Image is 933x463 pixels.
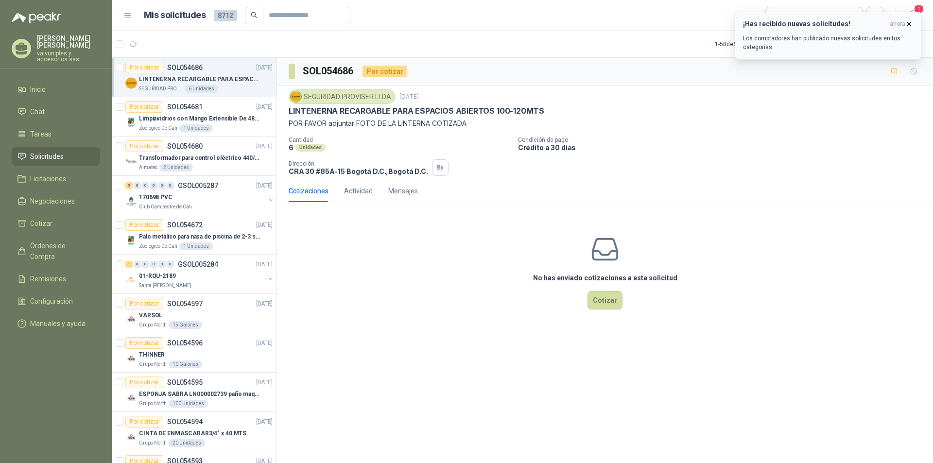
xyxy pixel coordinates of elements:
[890,20,905,28] span: ahora
[125,77,137,89] img: Company Logo
[12,80,100,99] a: Inicio
[256,181,273,190] p: [DATE]
[139,85,183,93] p: SEGURIDAD PROVISER LTDA
[167,182,174,189] div: 0
[256,260,273,269] p: [DATE]
[139,311,162,320] p: VARSOL
[125,274,137,286] img: Company Logo
[289,89,396,104] div: SEGURIDAD PROVISER LTDA
[291,91,301,102] img: Company Logo
[169,360,202,368] div: 10 Galones
[904,7,921,24] button: 1
[139,124,177,132] p: Zoologico De Cali
[518,137,929,143] p: Condición de pago
[142,261,149,268] div: 0
[735,12,921,60] button: ¡Has recibido nuevas solicitudes!ahora Los compradores han publicado nuevas solicitudes en tus ca...
[289,160,428,167] p: Dirección
[125,195,137,207] img: Company Logo
[256,299,273,309] p: [DATE]
[125,101,163,113] div: Por cotizar
[144,8,206,22] h1: Mis solicitudes
[12,147,100,166] a: Solicitudes
[743,20,886,28] h3: ¡Has recibido nuevas solicitudes!
[30,240,91,262] span: Órdenes de Compra
[185,85,218,93] div: 6 Unidades
[256,339,273,348] p: [DATE]
[139,242,177,250] p: Zoologico De Cali
[12,237,100,266] a: Órdenes de Compra
[139,400,167,408] p: Grupo North
[12,214,100,233] a: Cotizar
[158,182,166,189] div: 0
[139,360,167,368] p: Grupo North
[179,124,213,132] div: 1 Unidades
[112,58,276,97] a: Por cotizarSOL054686[DATE] Company LogoLINTENERNA RECARGABLE PARA ESPACIOS ABIERTOS 100-120MTSSEG...
[150,261,157,268] div: 0
[256,103,273,112] p: [DATE]
[167,379,203,386] p: SOL054595
[125,353,137,364] img: Company Logo
[743,34,913,51] p: Los compradores han publicado nuevas solicitudes en tus categorías.
[139,321,167,329] p: Grupo North
[167,300,203,307] p: SOL054597
[178,182,218,189] p: GSOL005287
[125,219,163,231] div: Por cotizar
[12,314,100,333] a: Manuales y ayuda
[112,373,276,412] a: Por cotizarSOL054595[DATE] Company LogoESPONJA SABRA LN000002739 paño maquina 3m 14cm x10 mGrupo ...
[139,350,165,360] p: THINNER
[30,84,46,95] span: Inicio
[169,321,202,329] div: 15 Galones
[772,10,792,21] div: Todas
[30,129,52,139] span: Tareas
[37,51,100,62] p: valvuniples y accesorios sas
[125,261,133,268] div: 1
[125,392,137,404] img: Company Logo
[303,64,355,79] h3: SOL054686
[125,313,137,325] img: Company Logo
[363,66,407,77] div: Por cotizar
[112,294,276,333] a: Por cotizarSOL054597[DATE] Company LogoVARSOLGrupo North15 Galones
[289,106,544,116] p: LINTENERNA RECARGABLE PARA ESPACIOS ABIERTOS 100-120MTS
[256,142,273,151] p: [DATE]
[125,140,163,152] div: Por cotizar
[30,318,86,329] span: Manuales y ayuda
[30,151,64,162] span: Solicitudes
[344,186,373,196] div: Actividad
[125,235,137,246] img: Company Logo
[139,193,173,202] p: 170698 PVC
[139,390,260,399] p: ESPONJA SABRA LN000002739 paño maquina 3m 14cm x10 m
[139,272,176,281] p: 01-RQU-2189
[30,296,73,307] span: Configuración
[139,282,191,290] p: Santa [PERSON_NAME]
[139,164,157,171] p: Almatec
[167,418,203,425] p: SOL054594
[112,137,276,176] a: Por cotizarSOL054680[DATE] Company LogoTransformador para control eléctrico 440/220/110 - 45O VA....
[12,170,100,188] a: Licitaciones
[179,242,213,250] div: 1 Unidades
[159,164,193,171] div: 2 Unidades
[30,274,66,284] span: Remisiones
[139,429,246,438] p: CINTA DE ENMASCARAR3/4" x 40 MTS
[112,97,276,137] a: Por cotizarSOL054681[DATE] Company LogoLimpiavidrios con Mango Extensible De 48 a 78 cmZoologico ...
[30,173,66,184] span: Licitaciones
[125,416,163,428] div: Por cotizar
[715,36,778,52] div: 1 - 50 de 6150
[256,63,273,72] p: [DATE]
[125,62,163,73] div: Por cotizar
[169,400,208,408] div: 100 Unidades
[289,186,328,196] div: Cotizaciones
[37,35,100,49] p: [PERSON_NAME] [PERSON_NAME]
[178,261,218,268] p: GSOL005284
[289,167,428,175] p: CRA 30 #85A-15 Bogotá D.C. , Bogotá D.C.
[12,103,100,121] a: Chat
[125,180,275,211] a: 5 0 0 0 0 0 GSOL005287[DATE] Company Logo170698 PVCClub Campestre de Cali
[30,106,45,117] span: Chat
[914,4,924,14] span: 1
[167,261,174,268] div: 0
[134,261,141,268] div: 0
[139,114,260,123] p: Limpiavidrios con Mango Extensible De 48 a 78 cm
[112,412,276,451] a: Por cotizarSOL054594[DATE] Company LogoCINTA DE ENMASCARAR3/4" x 40 MTSGrupo North20 Unidades
[139,439,167,447] p: Grupo North
[289,137,510,143] p: Cantidad
[256,417,273,427] p: [DATE]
